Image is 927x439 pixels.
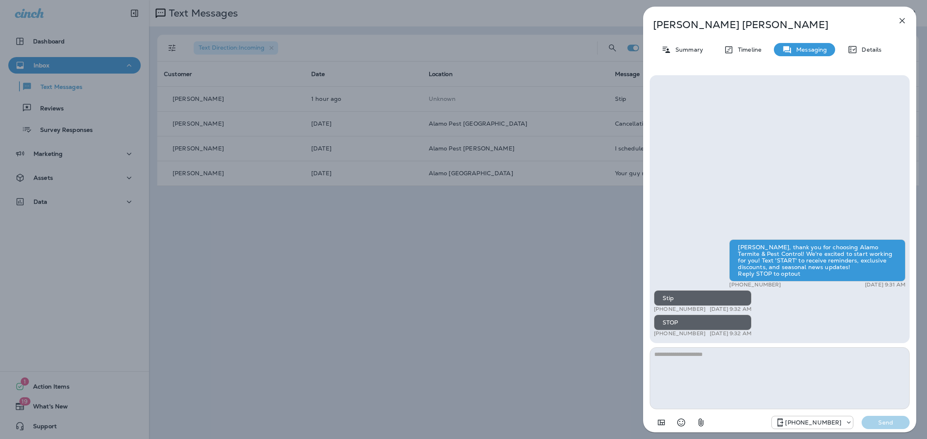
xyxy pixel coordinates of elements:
[710,330,752,337] p: [DATE] 9:32 AM
[710,306,752,313] p: [DATE] 9:32 AM
[785,419,841,426] p: [PHONE_NUMBER]
[671,46,703,53] p: Summary
[654,315,752,330] div: STOP
[729,239,905,282] div: [PERSON_NAME], thank you for choosing Alamo Termite & Pest Control! We're excited to start workin...
[654,290,752,306] div: Stip
[792,46,827,53] p: Messaging
[653,414,670,431] button: Add in a premade template
[673,414,689,431] button: Select an emoji
[857,46,881,53] p: Details
[865,282,905,288] p: [DATE] 9:31 AM
[734,46,761,53] p: Timeline
[654,306,706,313] p: [PHONE_NUMBER]
[653,19,879,31] p: [PERSON_NAME] [PERSON_NAME]
[772,418,853,427] div: +1 (817) 204-6820
[729,282,781,288] p: [PHONE_NUMBER]
[654,330,706,337] p: [PHONE_NUMBER]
